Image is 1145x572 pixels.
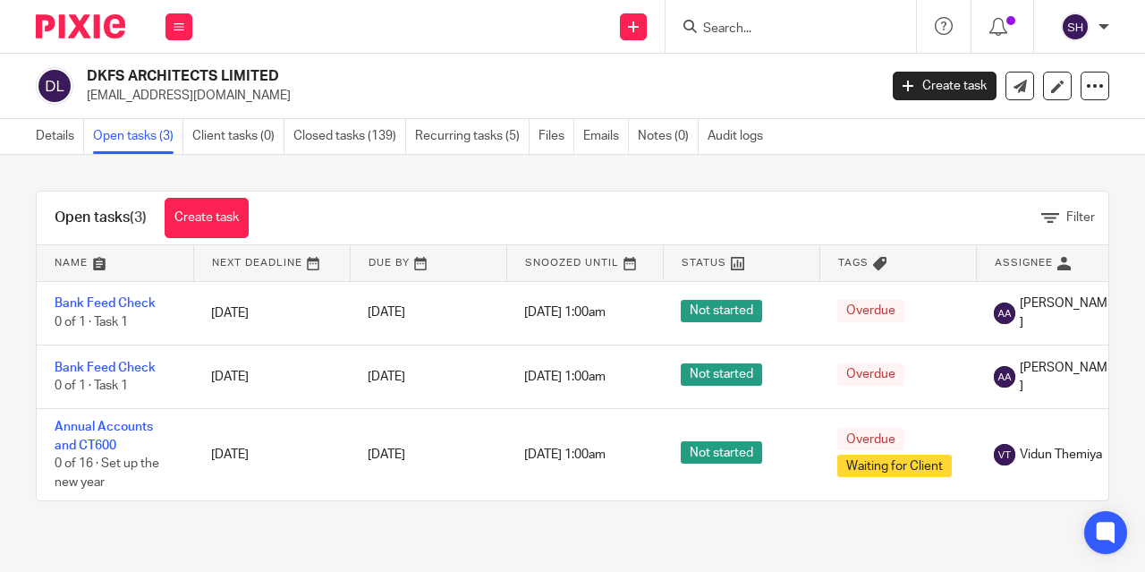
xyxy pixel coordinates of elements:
a: Bank Feed Check [55,297,156,310]
img: Pixie [36,14,125,38]
h2: DKFS ARCHITECTS LIMITED [87,67,710,86]
span: Waiting for Client [837,455,952,477]
span: [DATE] [368,371,405,383]
span: Vidun Themiya [1020,446,1102,464]
a: Annual Accounts and CT600 [55,421,153,451]
img: svg%3E [994,444,1015,465]
span: (3) [130,210,147,225]
a: Create task [893,72,997,100]
a: Open tasks (3) [93,119,183,154]
span: Status [682,258,726,268]
a: Audit logs [708,119,772,154]
span: Not started [681,300,762,322]
img: svg%3E [994,366,1015,388]
span: [DATE] 1:00am [524,371,606,383]
a: Bank Feed Check [55,362,156,374]
td: [DATE] [193,281,350,345]
span: [DATE] 1:00am [524,448,606,461]
span: 0 of 1 · Task 1 [55,380,128,392]
a: Closed tasks (139) [293,119,406,154]
span: Not started [681,363,762,386]
img: svg%3E [994,303,1015,324]
span: Tags [838,258,869,268]
span: [PERSON_NAME] [1020,359,1115,396]
a: Files [539,119,574,154]
a: Client tasks (0) [192,119,284,154]
h1: Open tasks [55,209,147,227]
span: Filter [1066,211,1095,224]
span: [DATE] [368,307,405,320]
span: Snoozed Until [525,258,619,268]
img: svg%3E [1061,13,1090,41]
span: [DATE] 1:00am [524,307,606,320]
a: Recurring tasks (5) [415,119,530,154]
span: Not started [681,441,762,464]
input: Search [701,21,862,38]
span: [PERSON_NAME] [1020,295,1115,331]
img: svg%3E [36,67,73,105]
a: Details [36,119,84,154]
span: Overdue [837,428,904,450]
td: [DATE] [193,409,350,500]
span: Overdue [837,363,904,386]
p: [EMAIL_ADDRESS][DOMAIN_NAME] [87,87,866,105]
a: Create task [165,198,249,238]
td: [DATE] [193,345,350,408]
span: 0 of 1 · Task 1 [55,316,128,329]
a: Notes (0) [638,119,699,154]
span: [DATE] [368,448,405,461]
a: Emails [583,119,629,154]
span: 0 of 16 · Set up the new year [55,457,159,489]
span: Overdue [837,300,904,322]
